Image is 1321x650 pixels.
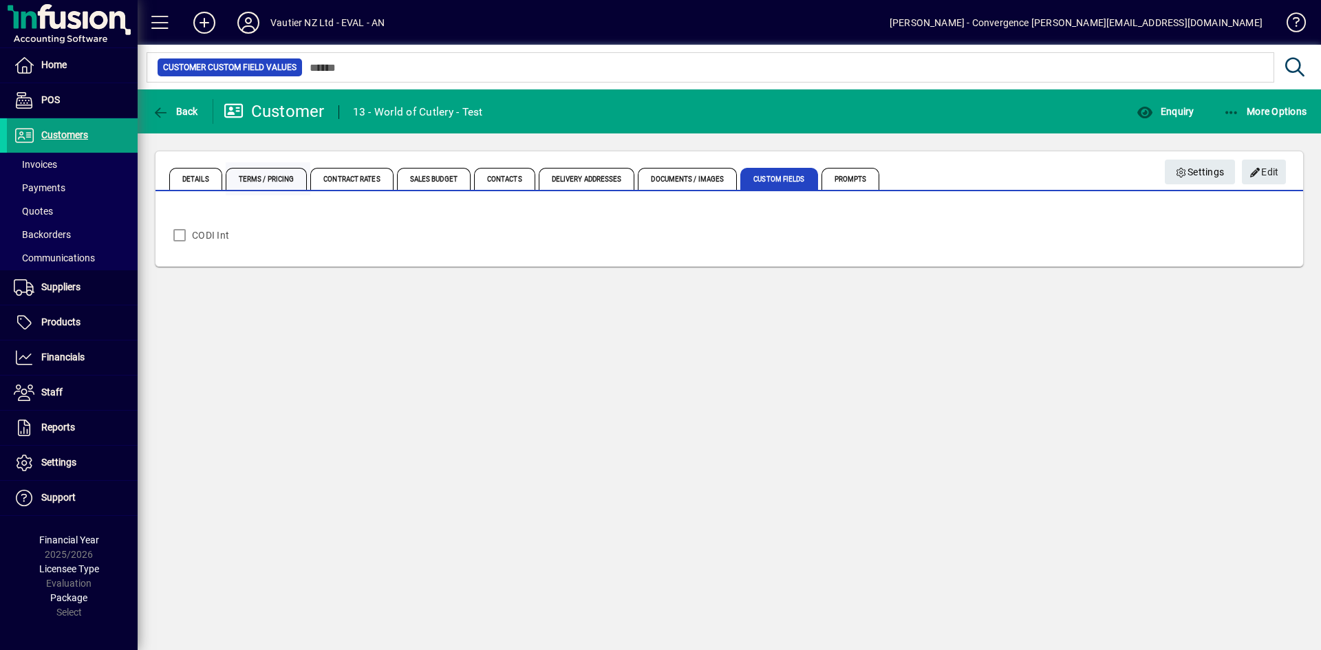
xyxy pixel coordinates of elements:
[7,223,138,246] a: Backorders
[163,61,297,74] span: Customer Custom Field Values
[1165,160,1236,184] button: Settings
[397,168,471,190] span: Sales Budget
[7,270,138,305] a: Suppliers
[539,168,635,190] span: Delivery Addresses
[1133,99,1197,124] button: Enquiry
[474,168,535,190] span: Contacts
[7,199,138,223] a: Quotes
[14,182,65,193] span: Payments
[740,168,817,190] span: Custom Fields
[41,422,75,433] span: Reports
[226,10,270,35] button: Profile
[1249,161,1279,184] span: Edit
[41,387,63,398] span: Staff
[7,176,138,199] a: Payments
[149,99,202,124] button: Back
[1242,160,1286,184] button: Edit
[7,411,138,445] a: Reports
[7,246,138,270] a: Communications
[821,168,880,190] span: Prompts
[41,59,67,70] span: Home
[7,153,138,176] a: Invoices
[890,12,1263,34] div: [PERSON_NAME] - Convergence [PERSON_NAME][EMAIL_ADDRESS][DOMAIN_NAME]
[41,94,60,105] span: POS
[41,457,76,468] span: Settings
[14,159,57,170] span: Invoices
[182,10,226,35] button: Add
[310,168,393,190] span: Contract Rates
[39,563,99,574] span: Licensee Type
[7,48,138,83] a: Home
[224,100,325,122] div: Customer
[7,305,138,340] a: Products
[1176,161,1225,184] span: Settings
[353,101,483,123] div: 13 - World of Cutlery - Test
[41,281,80,292] span: Suppliers
[50,592,87,603] span: Package
[152,106,198,117] span: Back
[14,229,71,240] span: Backorders
[1223,106,1307,117] span: More Options
[14,206,53,217] span: Quotes
[270,12,385,34] div: Vautier NZ Ltd - EVAL - AN
[39,534,99,545] span: Financial Year
[7,446,138,480] a: Settings
[41,492,76,503] span: Support
[7,376,138,410] a: Staff
[7,481,138,515] a: Support
[1137,106,1194,117] span: Enquiry
[7,340,138,375] a: Financials
[169,168,222,190] span: Details
[138,99,213,124] app-page-header-button: Back
[41,351,85,362] span: Financials
[1220,99,1311,124] button: More Options
[7,83,138,118] a: POS
[14,252,95,263] span: Communications
[1276,3,1304,47] a: Knowledge Base
[226,168,308,190] span: Terms / Pricing
[638,168,737,190] span: Documents / Images
[41,316,80,327] span: Products
[41,129,88,140] span: Customers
